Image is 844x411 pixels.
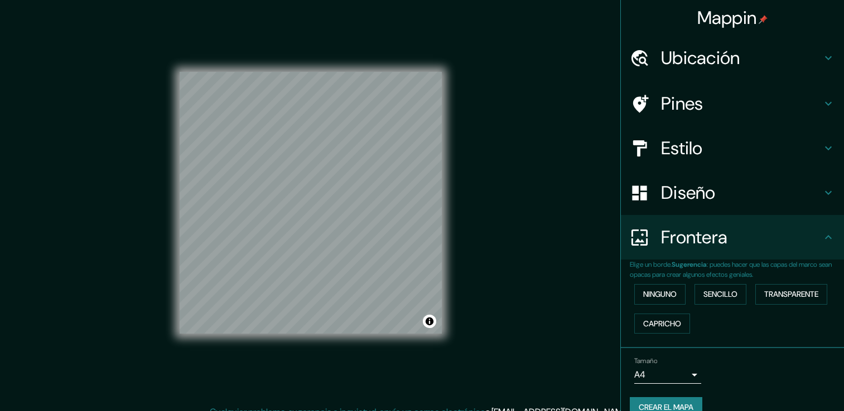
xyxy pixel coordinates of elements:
[634,284,686,305] button: Ninguno
[643,317,681,331] font: Capricho
[621,215,844,260] div: Frontera
[180,72,442,334] canvas: Mapa
[764,287,818,301] font: Transparente
[661,182,822,204] h4: Diseño
[755,284,827,305] button: Transparente
[661,137,822,159] h4: Estilo
[745,368,832,399] iframe: Help widget launcher
[703,287,737,301] font: Sencillo
[697,6,757,30] font: Mappin
[634,356,657,366] label: Tamaño
[759,15,768,24] img: pin-icon.png
[634,314,690,334] button: Capricho
[643,287,677,301] font: Ninguno
[423,315,436,328] button: Alternar atribución
[661,47,822,69] h4: Ubicación
[695,284,746,305] button: Sencillo
[672,260,707,269] b: Sugerencia
[661,226,822,248] h4: Frontera
[621,81,844,126] div: Pines
[661,92,822,115] h4: Pines
[630,260,844,280] p: Elige un borde. : puedes hacer que las capas del marco sean opacas para crear algunos efectos gen...
[621,126,844,170] div: Estilo
[634,366,701,384] div: A4
[621,170,844,215] div: Diseño
[621,36,844,80] div: Ubicación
